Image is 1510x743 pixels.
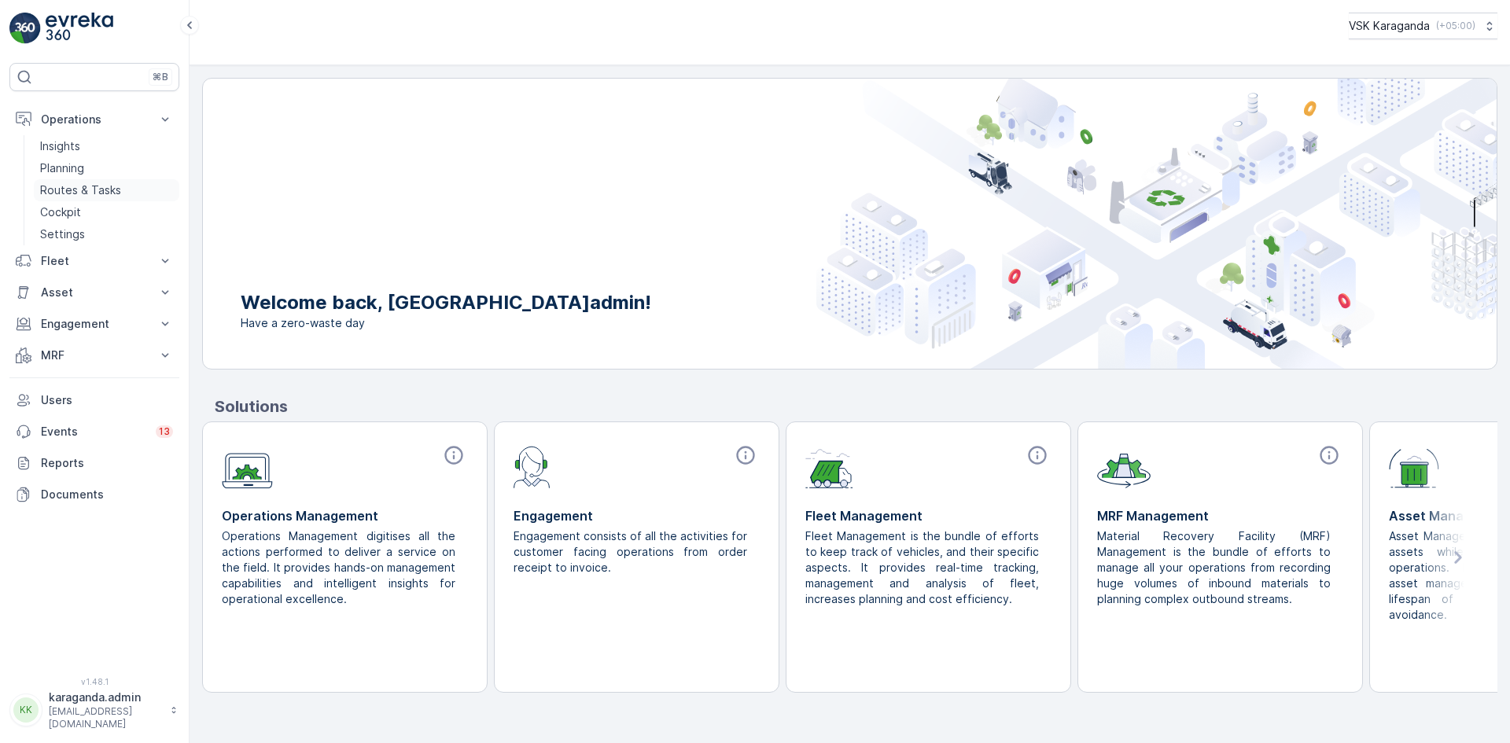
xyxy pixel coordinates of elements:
[9,277,179,308] button: Asset
[9,690,179,730] button: KKkaraganda.admin[EMAIL_ADDRESS][DOMAIN_NAME]
[34,179,179,201] a: Routes & Tasks
[222,506,468,525] p: Operations Management
[9,13,41,44] img: logo
[1097,506,1343,525] p: MRF Management
[40,182,121,198] p: Routes & Tasks
[514,506,760,525] p: Engagement
[40,226,85,242] p: Settings
[41,112,148,127] p: Operations
[1097,444,1151,488] img: module-icon
[1097,528,1331,607] p: Material Recovery Facility (MRF) Management is the bundle of efforts to manage all your operation...
[41,424,146,440] p: Events
[41,348,148,363] p: MRF
[41,253,148,269] p: Fleet
[816,79,1497,369] img: city illustration
[41,285,148,300] p: Asset
[9,479,179,510] a: Documents
[9,340,179,371] button: MRF
[514,528,747,576] p: Engagement consists of all the activities for customer facing operations from order receipt to in...
[514,444,551,488] img: module-icon
[1349,13,1497,39] button: VSK Karaganda(+05:00)
[40,204,81,220] p: Cockpit
[805,506,1051,525] p: Fleet Management
[9,104,179,135] button: Operations
[41,487,173,502] p: Documents
[9,245,179,277] button: Fleet
[159,425,170,438] p: 13
[222,444,273,489] img: module-icon
[1389,444,1439,488] img: module-icon
[1349,18,1430,34] p: VSK Karaganda
[153,71,168,83] p: ⌘B
[9,447,179,479] a: Reports
[34,135,179,157] a: Insights
[222,528,455,607] p: Operations Management digitises all the actions performed to deliver a service on the field. It p...
[40,138,80,154] p: Insights
[40,160,84,176] p: Planning
[241,315,651,331] span: Have a zero-waste day
[41,455,173,471] p: Reports
[41,316,148,332] p: Engagement
[9,416,179,447] a: Events13
[13,697,39,723] div: KK
[9,308,179,340] button: Engagement
[49,690,162,705] p: karaganda.admin
[241,290,651,315] p: Welcome back, [GEOGRAPHIC_DATA]admin!
[805,528,1039,607] p: Fleet Management is the bundle of efforts to keep track of vehicles, and their specific aspects. ...
[34,223,179,245] a: Settings
[49,705,162,730] p: [EMAIL_ADDRESS][DOMAIN_NAME]
[34,201,179,223] a: Cockpit
[805,444,853,488] img: module-icon
[9,677,179,686] span: v 1.48.1
[46,13,113,44] img: logo_light-DOdMpM7g.png
[1436,20,1475,32] p: ( +05:00 )
[41,392,173,408] p: Users
[9,384,179,416] a: Users
[34,157,179,179] a: Planning
[215,395,1497,418] p: Solutions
